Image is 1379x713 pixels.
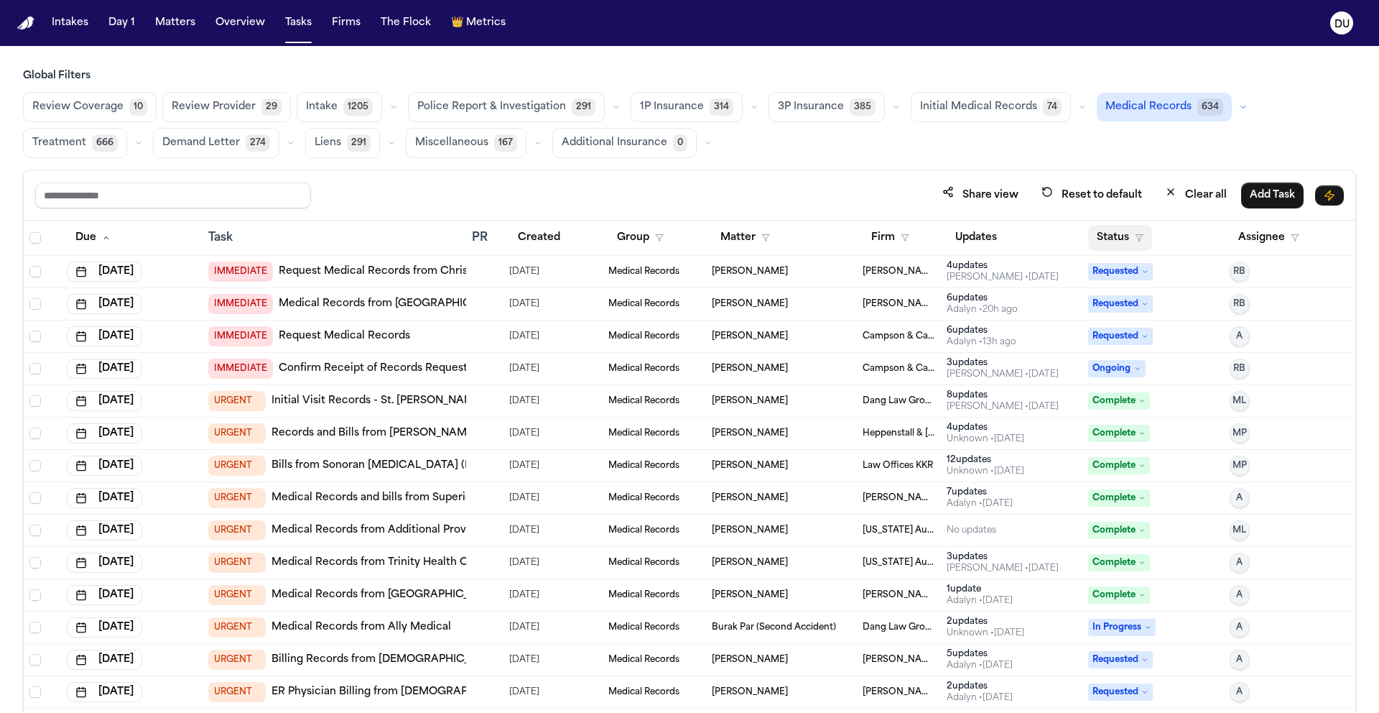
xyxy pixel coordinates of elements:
[911,92,1071,122] button: Initial Medical Records74
[306,100,338,114] span: Intake
[92,134,118,152] span: 666
[23,128,127,158] button: Treatment666
[261,98,282,116] span: 29
[1197,98,1223,116] span: 634
[153,128,279,158] button: Demand Letter274
[305,128,380,158] button: Liens291
[1156,182,1235,208] button: Clear all
[1315,185,1344,206] button: Immediate Task
[315,136,341,150] span: Liens
[408,92,605,122] button: Police Report & Investigation291
[32,100,124,114] span: Review Coverage
[920,100,1037,114] span: Initial Medical Records
[326,10,366,36] button: Firms
[347,134,371,152] span: 291
[562,136,667,150] span: Additional Insurance
[343,98,373,116] span: 1205
[673,134,687,152] span: 0
[1033,182,1151,208] button: Reset to default
[375,10,437,36] button: The Flock
[103,10,141,36] button: Day 1
[210,10,271,36] button: Overview
[415,136,488,150] span: Miscellaneous
[23,92,157,122] button: Review Coverage10
[640,100,704,114] span: 1P Insurance
[17,17,34,30] a: Home
[32,136,86,150] span: Treatment
[406,128,526,158] button: Miscellaneous167
[631,92,743,122] button: 1P Insurance314
[162,92,291,122] button: Review Provider29
[710,98,733,116] span: 314
[129,98,147,116] span: 10
[1105,100,1192,114] span: Medical Records
[1241,183,1304,208] button: Add Task
[246,134,270,152] span: 274
[552,128,697,158] button: Additional Insurance0
[1097,93,1232,121] button: Medical Records634
[494,134,517,152] span: 167
[172,100,256,114] span: Review Provider
[46,10,94,36] button: Intakes
[417,100,566,114] span: Police Report & Investigation
[445,10,511,36] button: crownMetrics
[934,182,1027,208] button: Share view
[778,100,844,114] span: 3P Insurance
[162,136,240,150] span: Demand Letter
[23,69,1356,83] h3: Global Filters
[17,17,34,30] img: Finch Logo
[850,98,876,116] span: 385
[297,92,382,122] button: Intake1205
[1043,98,1062,116] span: 74
[769,92,885,122] button: 3P Insurance385
[149,10,201,36] button: Matters
[279,10,317,36] button: Tasks
[572,98,595,116] span: 291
